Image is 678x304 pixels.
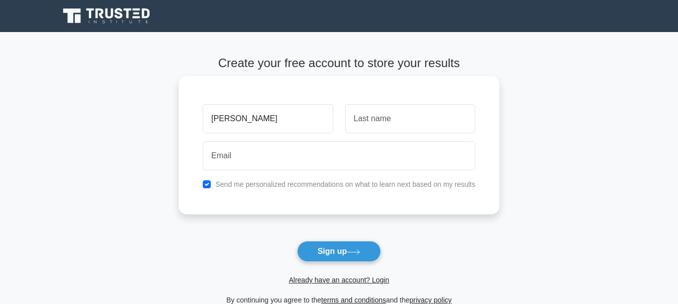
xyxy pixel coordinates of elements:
[321,296,386,304] a: terms and conditions
[410,296,452,304] a: privacy policy
[203,104,333,133] input: First name
[289,276,389,284] a: Already have an account? Login
[215,180,475,188] label: Send me personalized recommendations on what to learn next based on my results
[345,104,475,133] input: Last name
[179,56,499,71] h4: Create your free account to store your results
[203,141,475,170] input: Email
[297,241,381,262] button: Sign up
